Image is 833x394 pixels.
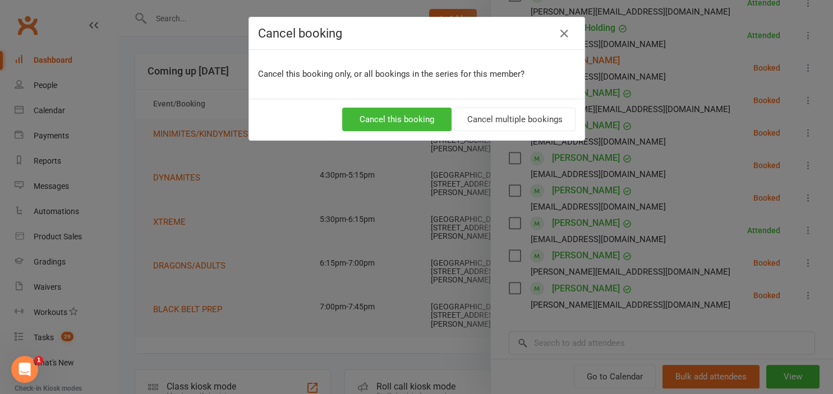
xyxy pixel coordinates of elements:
button: Cancel multiple bookings [454,108,576,131]
span: 1 [34,356,43,365]
p: Cancel this booking only, or all bookings in the series for this member? [258,67,576,81]
button: Close [555,25,573,43]
iframe: Intercom live chat [11,356,38,383]
button: Cancel this booking [342,108,452,131]
h4: Cancel booking [258,26,576,40]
